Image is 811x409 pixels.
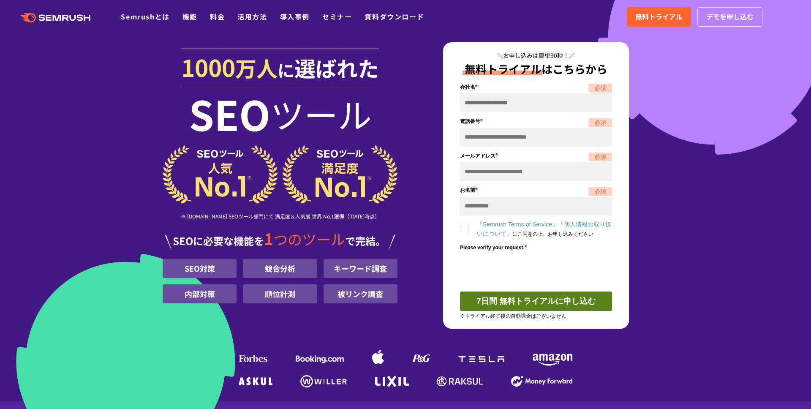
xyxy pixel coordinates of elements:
a: 無料トライアル [627,7,691,27]
li: キーワード調査 [324,259,397,278]
label: メールアドレス [460,151,612,160]
label: お名前 [460,185,612,194]
label: Please verify your request. [460,243,612,252]
a: セミナー [322,11,352,22]
span: 無料トライアルはこちらから [465,61,607,76]
p: ＼お申し込みは簡単30秒！／ [460,51,612,60]
button: 7日間 無料トライアルに申し込む [460,292,612,311]
label: にご同意の上、お申し込みください [477,220,612,239]
a: 導入事例 [280,11,310,22]
span: 必須 [588,153,612,161]
a: デモを申し込む [697,7,762,27]
span: 必須 [588,187,612,196]
span: 1 [264,227,273,250]
span: 万人 [235,52,278,83]
span: 無料トライアル [635,11,683,22]
li: 競合分析 [243,259,317,278]
label: 電話番号 [460,116,612,125]
a: 活用方法 [237,11,267,22]
span: デモを申し込む [706,11,754,22]
a: 料金 [210,11,225,22]
span: 必須 [588,118,612,127]
span: ツール [270,97,372,131]
li: 被リンク調査 [324,284,397,303]
li: SEO対策 [163,259,237,278]
span: 必須 [588,84,612,93]
a: 「個人情報の取り扱いについて」 [477,221,611,237]
span: SEO [189,97,270,131]
label: 会社名 [460,82,612,91]
span: に [278,57,294,82]
small: ※トライアル終了後の自動課金はございません [460,313,566,319]
iframe: reCAPTCHA [460,254,588,287]
li: 順位計測 [243,284,317,303]
a: Semrushとは [121,11,169,22]
span: 選ばれた [294,52,379,83]
div: ※ [DOMAIN_NAME] SEOツール部門にて 満足度＆人気度 世界 No.1獲得（[DATE]時点） [163,204,397,231]
span: つのツール [273,229,345,249]
span: で完結。 [345,233,386,248]
div: SEOに必要な機能を [163,231,397,250]
a: 「Semrush Terms of Service」 [477,221,558,228]
span: 1000 [181,50,235,84]
a: 機能 [182,11,197,22]
li: 内部対策 [163,284,237,303]
a: 資料ダウンロード [365,11,424,22]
